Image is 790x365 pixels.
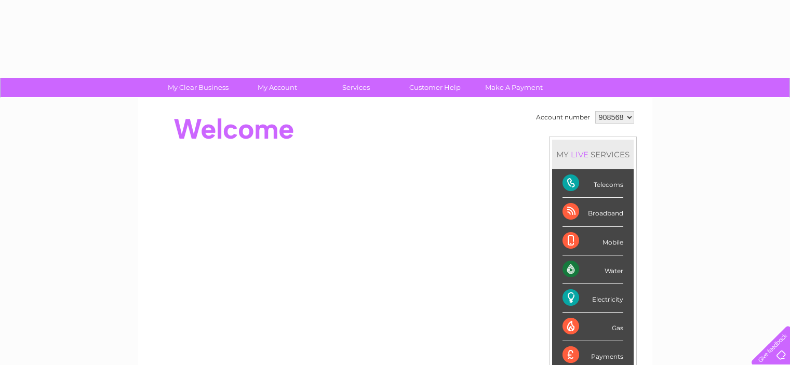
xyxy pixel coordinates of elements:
[155,78,241,97] a: My Clear Business
[563,169,623,198] div: Telecoms
[552,140,634,169] div: MY SERVICES
[563,227,623,255] div: Mobile
[563,255,623,284] div: Water
[563,284,623,313] div: Electricity
[569,150,591,159] div: LIVE
[563,198,623,226] div: Broadband
[471,78,557,97] a: Make A Payment
[392,78,478,97] a: Customer Help
[563,313,623,341] div: Gas
[533,109,593,126] td: Account number
[234,78,320,97] a: My Account
[313,78,399,97] a: Services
